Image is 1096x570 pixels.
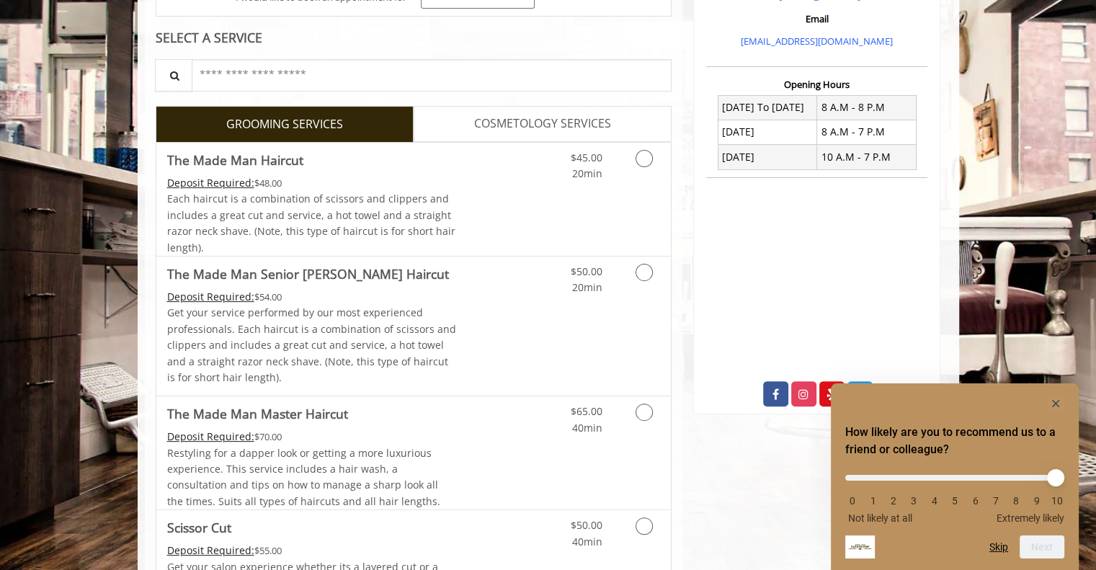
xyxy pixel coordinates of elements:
li: 0 [845,495,860,507]
button: Skip [989,541,1008,553]
li: 1 [865,495,880,507]
li: 6 [968,495,982,507]
span: $45.00 [570,151,602,164]
b: Scissor Cut [167,517,231,538]
li: 10 [1050,495,1064,507]
td: [DATE] To [DATE] [718,95,817,120]
li: 7 [989,495,1003,507]
span: COSMETOLOGY SERVICES [474,115,611,133]
span: This service needs some Advance to be paid before we block your appointment [167,290,254,303]
b: The Made Man Haircut [167,150,303,170]
div: $54.00 [167,289,457,305]
a: [EMAIL_ADDRESS][DOMAIN_NAME] [741,35,893,48]
li: 9 [1030,495,1044,507]
span: $50.00 [570,264,602,278]
span: Restyling for a dapper look or getting a more luxurious experience. This service includes a hair ... [167,446,440,508]
span: Each haircut is a combination of scissors and clippers and includes a great cut and service, a ho... [167,192,455,254]
span: 20min [571,280,602,294]
h3: Email [710,14,924,24]
span: This service needs some Advance to be paid before we block your appointment [167,543,254,557]
span: 20min [571,166,602,180]
td: [DATE] [718,145,817,169]
button: Service Search [155,59,192,92]
div: How likely are you to recommend us to a friend or colleague? Select an option from 0 to 10, with ... [845,395,1064,558]
button: Next question [1020,535,1064,558]
h3: Opening Hours [706,79,927,89]
span: $50.00 [570,518,602,532]
span: 40min [571,535,602,548]
td: 10 A.M - 7 P.M [817,145,917,169]
div: How likely are you to recommend us to a friend or colleague? Select an option from 0 to 10, with ... [845,464,1064,524]
li: 5 [948,495,962,507]
span: This service needs some Advance to be paid before we block your appointment [167,176,254,190]
div: $55.00 [167,543,457,558]
span: Extremely likely [997,512,1064,524]
li: 3 [906,495,921,507]
div: SELECT A SERVICE [156,31,672,45]
span: 40min [571,421,602,435]
span: GROOMING SERVICES [226,115,343,134]
button: Hide survey [1047,395,1064,412]
span: $65.00 [570,404,602,418]
td: 8 A.M - 7 P.M [817,120,917,144]
span: Not likely at all [848,512,912,524]
div: $70.00 [167,429,457,445]
td: 8 A.M - 8 P.M [817,95,917,120]
span: This service needs some Advance to be paid before we block your appointment [167,429,254,443]
td: [DATE] [718,120,817,144]
p: Get your service performed by our most experienced professionals. Each haircut is a combination o... [167,305,457,386]
div: $48.00 [167,175,457,191]
b: The Made Man Master Haircut [167,404,348,424]
li: 2 [886,495,901,507]
li: 8 [1009,495,1023,507]
h2: How likely are you to recommend us to a friend or colleague? Select an option from 0 to 10, with ... [845,424,1064,458]
li: 4 [927,495,942,507]
b: The Made Man Senior [PERSON_NAME] Haircut [167,264,449,284]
